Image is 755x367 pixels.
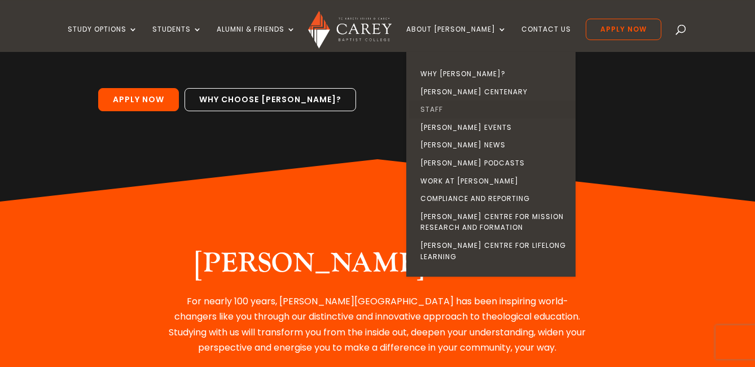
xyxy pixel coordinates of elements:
[308,11,391,49] img: Carey Baptist College
[409,119,578,137] a: [PERSON_NAME] Events
[409,136,578,154] a: [PERSON_NAME] News
[185,88,356,112] a: Why choose [PERSON_NAME]?
[409,101,578,119] a: Staff
[409,208,578,237] a: [PERSON_NAME] Centre for Mission Research and Formation
[68,25,138,52] a: Study Options
[152,25,202,52] a: Students
[166,247,589,286] h2: [PERSON_NAME], Haere Mai
[409,237,578,265] a: [PERSON_NAME] Centre for Lifelong Learning
[409,65,578,83] a: Why [PERSON_NAME]?
[586,19,661,40] a: Apply Now
[166,294,589,355] p: For nearly 100 years, [PERSON_NAME][GEOGRAPHIC_DATA] has been inspiring world-changers like you t...
[409,172,578,190] a: Work at [PERSON_NAME]
[409,154,578,172] a: [PERSON_NAME] Podcasts
[98,88,179,112] a: Apply Now
[409,83,578,101] a: [PERSON_NAME] Centenary
[521,25,571,52] a: Contact Us
[409,190,578,208] a: Compliance and Reporting
[406,25,507,52] a: About [PERSON_NAME]
[217,25,296,52] a: Alumni & Friends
